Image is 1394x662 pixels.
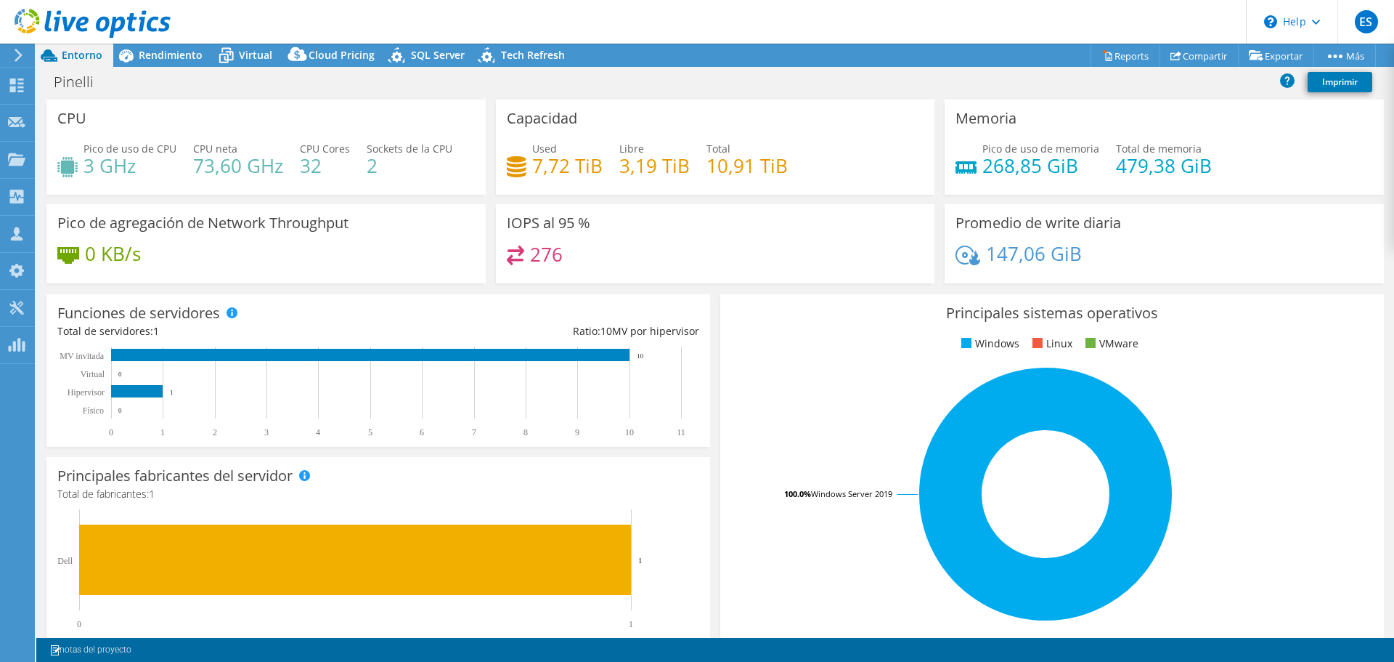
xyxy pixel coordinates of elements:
text: 1 [170,389,174,396]
text: 5 [368,427,372,437]
span: 10 [600,324,612,338]
div: Total de servidores: [57,323,378,339]
text: 1 [638,556,643,565]
span: CPU Cores [300,142,350,156]
text: 1 [629,619,633,629]
span: CPU neta [193,142,237,156]
tspan: 100.0% [784,488,811,499]
h4: 268,85 GiB [982,158,1099,174]
text: 4 [316,427,320,437]
h4: 73,60 GHz [193,158,283,174]
a: Imprimir [1308,72,1372,92]
div: Ratio: MV por hipervisor [378,323,699,339]
h3: CPU [57,110,86,126]
h3: Promedio de write diaria [955,215,1121,231]
h4: 3 GHz [83,158,176,174]
a: Exportar [1238,44,1314,67]
text: Dell [57,556,73,566]
h3: IOPS al 95 % [507,215,590,231]
text: 11 [677,427,685,437]
text: 0 [109,427,113,437]
text: 9 [575,427,579,437]
h4: 3,19 TiB [619,158,690,174]
h3: Capacidad [507,110,577,126]
span: Virtual [239,48,272,62]
span: 1 [153,324,159,338]
li: Linux [1029,336,1072,352]
text: MV invitada [60,351,104,361]
span: Pico de uso de memoria [982,142,1099,156]
h3: Funciones de servidores [57,305,220,321]
text: 10 [625,427,634,437]
span: Sockets de la CPU [367,142,452,156]
span: Cloud Pricing [309,48,375,62]
h4: 2 [367,158,452,174]
h4: 32 [300,158,350,174]
text: 0 [77,619,81,629]
h4: 147,06 GiB [986,246,1082,262]
a: Reports [1091,44,1160,67]
h3: Principales sistemas operativos [731,305,1373,321]
text: 1 [160,427,165,437]
span: Tech Refresh [501,48,565,62]
span: Entorno [62,48,102,62]
span: Rendimiento [139,48,203,62]
text: 7 [472,427,476,437]
text: 6 [420,427,424,437]
span: ES [1355,10,1378,33]
h4: 10,91 TiB [706,158,788,174]
text: 0 [118,407,122,414]
h4: 479,38 GiB [1116,158,1212,174]
text: Virtual [81,369,105,379]
span: Pico de uso de CPU [83,142,176,156]
span: SQL Server [411,48,465,62]
span: 1 [149,487,155,501]
span: Total [706,142,730,156]
text: 2 [213,427,217,437]
h3: Pico de agregación de Network Throughput [57,215,348,231]
h1: Pinelli [47,74,116,90]
span: Total de memoria [1116,142,1202,156]
text: Hipervisor [68,387,105,397]
li: Windows [958,336,1019,352]
text: 3 [264,427,269,437]
span: Used [532,142,557,156]
a: notas del proyecto [39,641,142,659]
span: Libre [619,142,644,156]
h4: Total de fabricantes: [57,486,699,502]
h4: 0 KB/s [85,246,141,262]
li: VMware [1082,336,1138,352]
tspan: Windows Server 2019 [811,488,892,499]
text: 0 [118,371,122,378]
a: Compartir [1159,44,1239,67]
text: 8 [523,427,528,437]
text: 10 [637,352,644,360]
h4: 276 [530,246,563,262]
h3: Principales fabricantes del servidor [57,468,293,484]
h4: 7,72 TiB [532,158,603,174]
svg: \n [1264,15,1277,28]
h3: Memoria [955,110,1016,126]
a: Más [1313,44,1376,67]
tspan: Físico [83,405,104,416]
